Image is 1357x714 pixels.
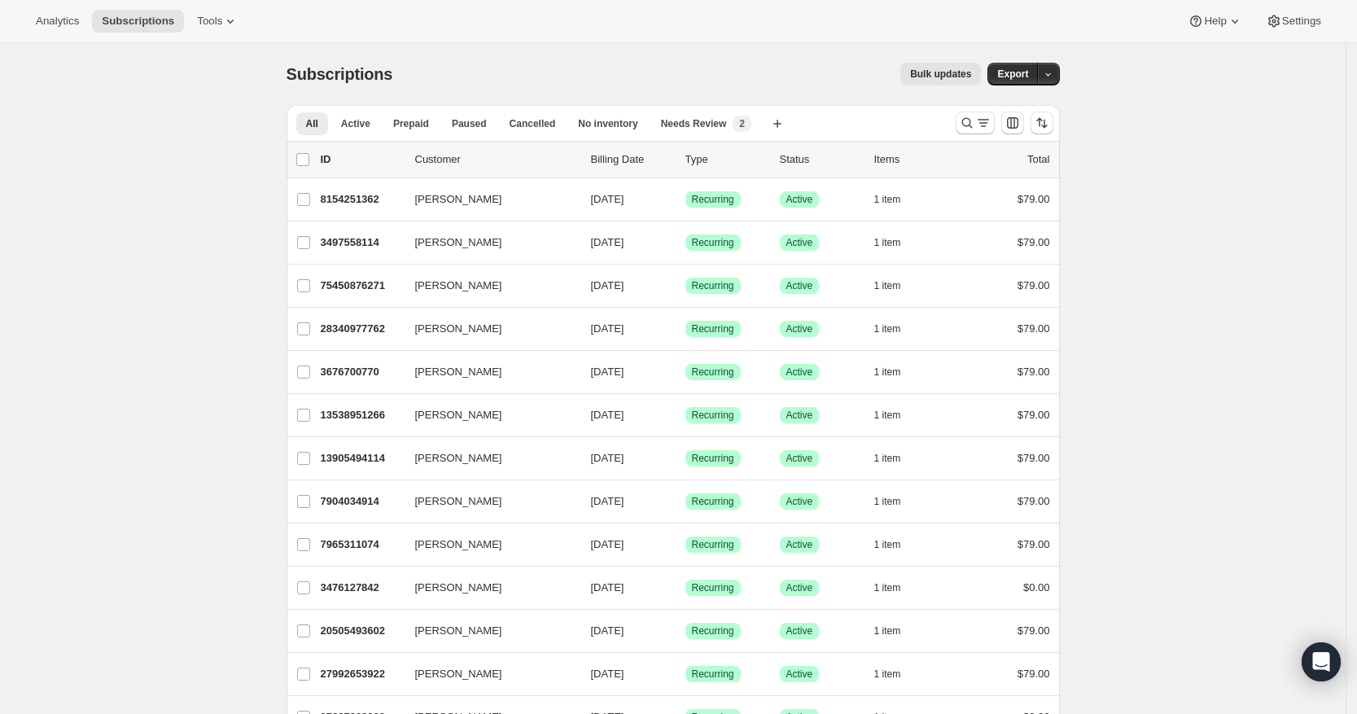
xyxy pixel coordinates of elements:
[415,321,502,337] span: [PERSON_NAME]
[764,112,790,135] button: Create new view
[874,495,901,508] span: 1 item
[786,279,813,292] span: Active
[1027,151,1049,168] p: Total
[287,65,393,83] span: Subscriptions
[1031,112,1053,134] button: Sort the results
[997,68,1028,81] span: Export
[321,533,1050,556] div: 7965311074[PERSON_NAME][DATE]SuccessRecurringSuccessActive1 item$79.00
[321,623,402,639] p: 20505493602
[987,63,1038,85] button: Export
[415,234,502,251] span: [PERSON_NAME]
[780,151,861,168] p: Status
[591,236,624,248] span: [DATE]
[874,447,919,470] button: 1 item
[874,668,901,681] span: 1 item
[874,409,901,422] span: 1 item
[321,404,1050,427] div: 13538951266[PERSON_NAME][DATE]SuccessRecurringSuccessActive1 item$79.00
[321,278,402,294] p: 75450876271
[786,668,813,681] span: Active
[874,490,919,513] button: 1 item
[591,581,624,594] span: [DATE]
[321,576,1050,599] div: 3476127842[PERSON_NAME][DATE]SuccessRecurringSuccessActive1 item$0.00
[321,407,402,423] p: 13538951266
[1023,581,1050,594] span: $0.00
[591,624,624,637] span: [DATE]
[405,661,568,687] button: [PERSON_NAME]
[1204,15,1226,28] span: Help
[415,364,502,380] span: [PERSON_NAME]
[1018,322,1050,335] span: $79.00
[874,151,956,168] div: Items
[405,575,568,601] button: [PERSON_NAME]
[692,366,734,379] span: Recurring
[591,193,624,205] span: [DATE]
[591,452,624,464] span: [DATE]
[321,188,1050,211] div: 8154251362[PERSON_NAME][DATE]SuccessRecurringSuccessActive1 item$79.00
[321,151,1050,168] div: IDCustomerBilling DateTypeStatusItemsTotal
[405,230,568,256] button: [PERSON_NAME]
[306,117,318,130] span: All
[1256,10,1331,33] button: Settings
[187,10,248,33] button: Tools
[786,624,813,637] span: Active
[405,618,568,644] button: [PERSON_NAME]
[692,581,734,594] span: Recurring
[415,278,502,294] span: [PERSON_NAME]
[786,452,813,465] span: Active
[1001,112,1024,134] button: Customize table column order and visibility
[692,495,734,508] span: Recurring
[786,495,813,508] span: Active
[321,493,402,510] p: 7904034914
[415,407,502,423] span: [PERSON_NAME]
[692,409,734,422] span: Recurring
[1018,495,1050,507] span: $79.00
[591,495,624,507] span: [DATE]
[786,538,813,551] span: Active
[692,236,734,249] span: Recurring
[591,538,624,550] span: [DATE]
[321,537,402,553] p: 7965311074
[874,188,919,211] button: 1 item
[452,117,487,130] span: Paused
[739,117,745,130] span: 2
[321,490,1050,513] div: 7904034914[PERSON_NAME][DATE]SuccessRecurringSuccessActive1 item$79.00
[874,274,919,297] button: 1 item
[393,117,429,130] span: Prepaid
[591,366,624,378] span: [DATE]
[786,322,813,335] span: Active
[692,624,734,637] span: Recurring
[874,620,919,642] button: 1 item
[874,581,901,594] span: 1 item
[692,279,734,292] span: Recurring
[874,318,919,340] button: 1 item
[321,191,402,208] p: 8154251362
[692,193,734,206] span: Recurring
[692,668,734,681] span: Recurring
[405,316,568,342] button: [PERSON_NAME]
[321,620,1050,642] div: 20505493602[PERSON_NAME][DATE]SuccessRecurringSuccessActive1 item$79.00
[405,186,568,212] button: [PERSON_NAME]
[321,364,402,380] p: 3676700770
[36,15,79,28] span: Analytics
[692,322,734,335] span: Recurring
[591,409,624,421] span: [DATE]
[786,236,813,249] span: Active
[661,117,727,130] span: Needs Review
[874,361,919,383] button: 1 item
[510,117,556,130] span: Cancelled
[415,666,502,682] span: [PERSON_NAME]
[1018,668,1050,680] span: $79.00
[874,322,901,335] span: 1 item
[1018,236,1050,248] span: $79.00
[102,15,174,28] span: Subscriptions
[956,112,995,134] button: Search and filter results
[1018,452,1050,464] span: $79.00
[415,151,578,168] p: Customer
[874,538,901,551] span: 1 item
[786,366,813,379] span: Active
[874,663,919,686] button: 1 item
[591,322,624,335] span: [DATE]
[197,15,222,28] span: Tools
[786,581,813,594] span: Active
[321,447,1050,470] div: 13905494114[PERSON_NAME][DATE]SuccessRecurringSuccessActive1 item$79.00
